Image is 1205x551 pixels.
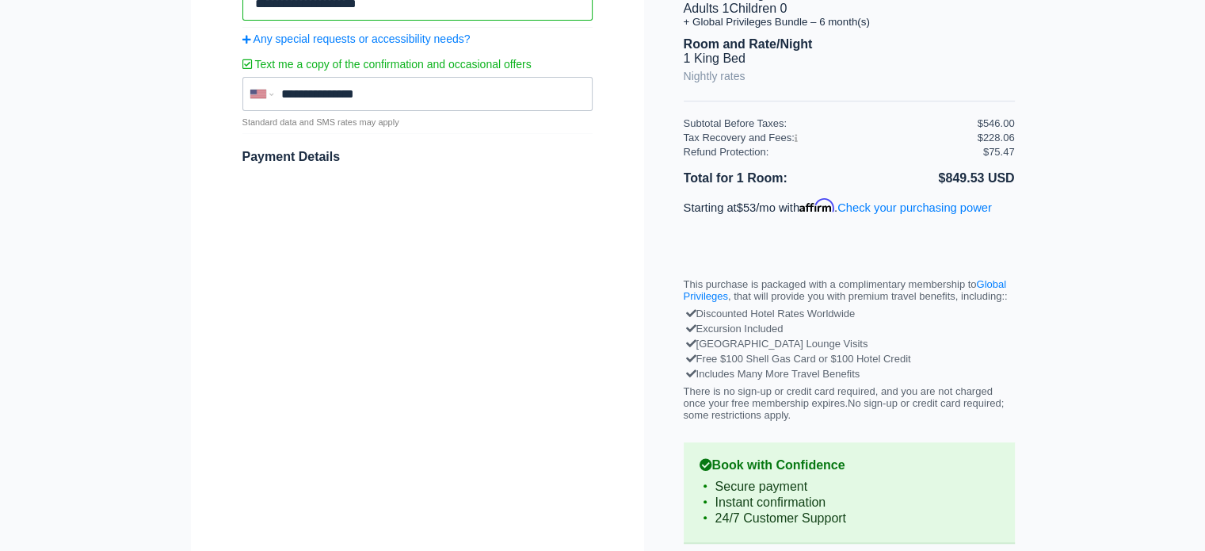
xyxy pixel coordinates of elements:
[242,33,593,45] a: Any special requests or accessibility needs?
[729,2,787,15] span: Children 0
[700,511,999,526] li: 24/7 Customer Support
[242,117,593,127] p: Standard data and SMS rates may apply
[684,16,1015,28] li: + Global Privileges Bundle – 6 month(s)
[837,201,992,214] a: Check your purchasing power - Learn more about Affirm Financing (opens in modal)
[684,198,1015,214] p: Starting at /mo with .
[700,458,999,473] b: Book with Confidence
[684,37,813,51] b: Room and Rate/Night
[978,117,1015,129] div: $546.00
[684,397,1005,421] span: No sign-up or credit card required; some restrictions apply.
[799,198,834,212] span: Affirm
[684,168,849,189] li: Total for 1 Room:
[684,2,1015,16] li: Adults 1
[978,132,1015,143] div: $228.06
[684,146,983,158] div: Refund Protection:
[684,66,745,86] a: Nightly rates
[688,321,1011,336] div: Excursion Included
[983,146,1015,158] div: $75.47
[688,351,1011,366] div: Free $100 Shell Gas Card or $100 Hotel Credit
[737,201,757,214] span: $53
[688,336,1011,351] div: [GEOGRAPHIC_DATA] Lounge Visits
[242,52,593,77] label: Text me a copy of the confirmation and occasional offers
[849,168,1015,189] li: $849.53 USD
[700,495,999,511] li: Instant confirmation
[684,278,1007,302] a: Global Privileges
[244,78,277,109] div: United States: +1
[684,132,978,143] div: Tax Recovery and Fees:
[688,306,1011,321] div: Discounted Hotel Rates Worldwide
[684,228,1015,245] iframe: PayPal Message 1
[684,278,1015,302] p: This purchase is packaged with a complimentary membership to , that will provide you with premium...
[688,366,1011,381] div: Includes Many More Travel Benefits
[242,150,341,163] span: Payment Details
[684,385,1015,421] p: There is no sign-up or credit card required, and you are not charged once your free membership ex...
[684,52,1015,66] li: 1 King Bed
[700,479,999,495] li: Secure payment
[684,117,978,129] div: Subtotal Before Taxes:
